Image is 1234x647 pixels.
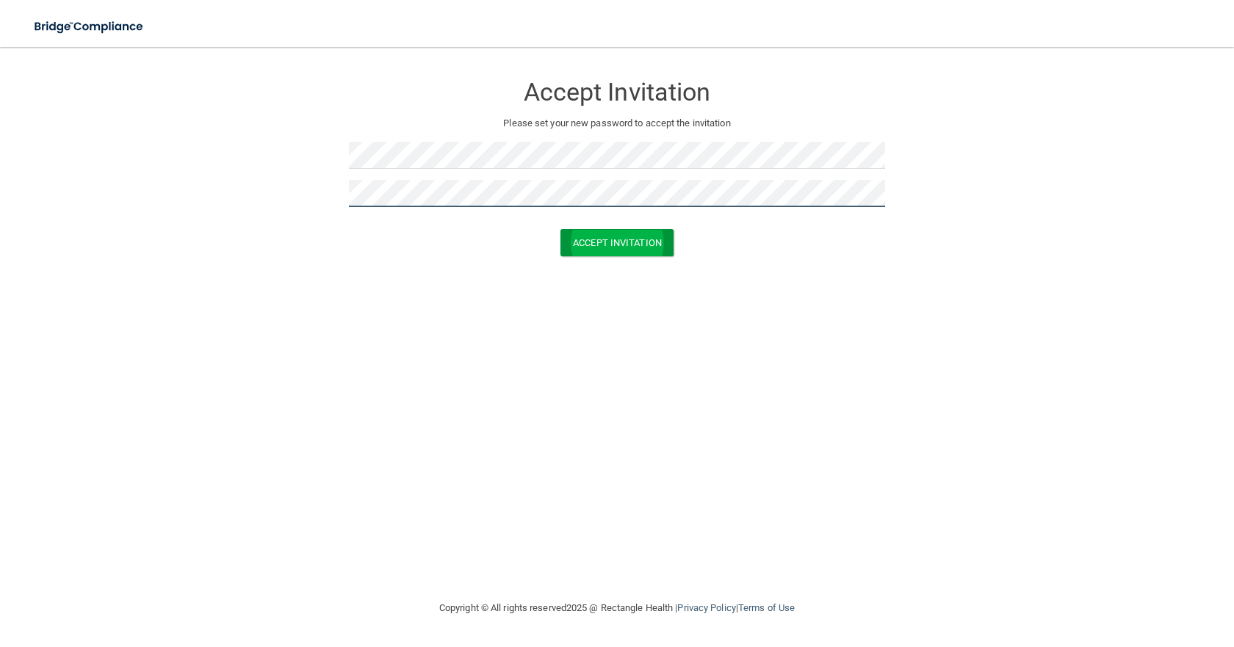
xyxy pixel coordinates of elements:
h3: Accept Invitation [349,79,885,106]
a: Privacy Policy [677,602,735,613]
a: Terms of Use [738,602,795,613]
iframe: Drift Widget Chat Controller [980,543,1216,601]
img: bridge_compliance_login_screen.278c3ca4.svg [22,12,157,42]
div: Copyright © All rights reserved 2025 @ Rectangle Health | | [349,585,885,632]
p: Please set your new password to accept the invitation [360,115,874,132]
button: Accept Invitation [560,229,674,256]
